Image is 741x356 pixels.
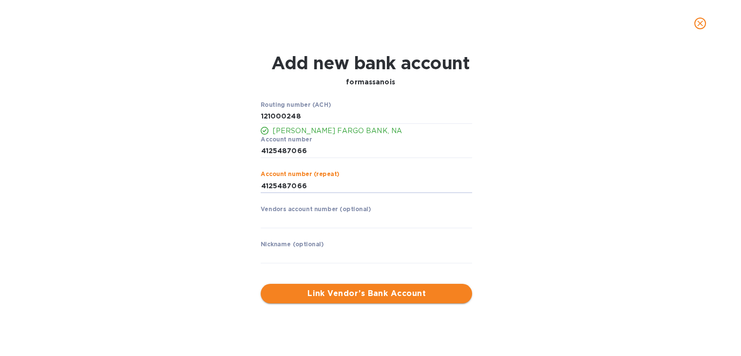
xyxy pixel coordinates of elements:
[261,284,472,303] button: Link Vendor’s Bank Account
[272,126,472,136] p: [PERSON_NAME] FARGO BANK, NA
[268,288,464,299] span: Link Vendor’s Bank Account
[261,137,312,142] label: Account number
[688,12,712,35] button: close
[261,207,371,213] label: Vendors account number (optional)
[261,102,331,108] label: Routing number (ACH)
[271,53,470,73] h1: Add new bank account
[261,242,324,248] label: Nickname (optional)
[346,78,395,86] b: for massanois
[261,172,340,178] label: Account number (repeat)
